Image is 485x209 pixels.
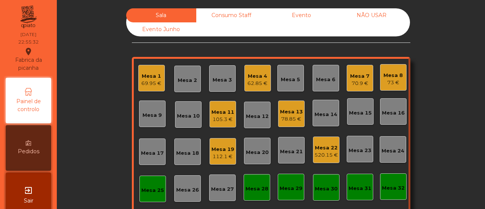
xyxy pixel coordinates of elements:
div: [DATE] [20,31,36,38]
div: Mesa 17 [141,149,164,157]
div: Evento Junho [126,22,196,36]
div: Mesa 19 [211,146,234,153]
div: Mesa 10 [177,112,200,120]
img: qpiato [19,4,38,30]
div: 78.85 € [280,115,303,123]
div: Mesa 24 [382,147,404,155]
div: Mesa 26 [176,186,199,194]
div: 22:55:32 [18,39,39,46]
div: Mesa 1 [141,72,161,80]
div: Mesa 21 [280,148,303,156]
div: 62.85 € [247,80,268,87]
div: 520.15 € [314,151,338,159]
div: Mesa 22 [314,144,338,152]
div: Mesa 28 [246,185,268,193]
i: exit_to_app [24,186,33,195]
div: Mesa 29 [280,185,302,192]
div: Mesa 15 [349,109,372,117]
div: Mesa 31 [349,185,371,192]
div: Mesa 13 [280,108,303,116]
div: Mesa 12 [246,113,269,120]
div: Mesa 2 [178,77,197,84]
div: Evento [266,8,336,22]
div: Mesa 4 [247,72,268,80]
div: Mesa 11 [211,108,234,116]
div: 105.3 € [211,116,234,123]
div: Mesa 32 [382,184,405,192]
div: Mesa 7 [350,72,369,80]
div: Mesa 27 [211,185,234,193]
div: Mesa 3 [213,76,232,84]
span: Painel de controlo [8,97,49,113]
div: Mesa 5 [281,76,300,83]
div: Fabrica da picanha [6,47,51,72]
div: Consumo Staff [196,8,266,22]
div: Mesa 16 [382,109,405,117]
i: location_on [24,47,33,56]
div: 69.95 € [141,80,161,87]
div: Mesa 23 [349,147,371,154]
div: Mesa 14 [314,111,337,118]
div: NÃO USAR [336,8,407,22]
div: Mesa 9 [142,112,162,119]
div: 70.9 € [350,80,369,87]
div: Mesa 8 [383,72,403,79]
span: Sair [24,197,33,205]
span: Pedidos [18,148,39,156]
div: 112.1 € [211,153,234,160]
div: Mesa 30 [315,185,338,193]
div: Mesa 20 [246,149,269,156]
div: 73 € [383,79,403,86]
div: Mesa 18 [176,149,199,157]
div: Sala [126,8,196,22]
div: Mesa 6 [316,76,335,83]
div: Mesa 25 [141,187,164,194]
